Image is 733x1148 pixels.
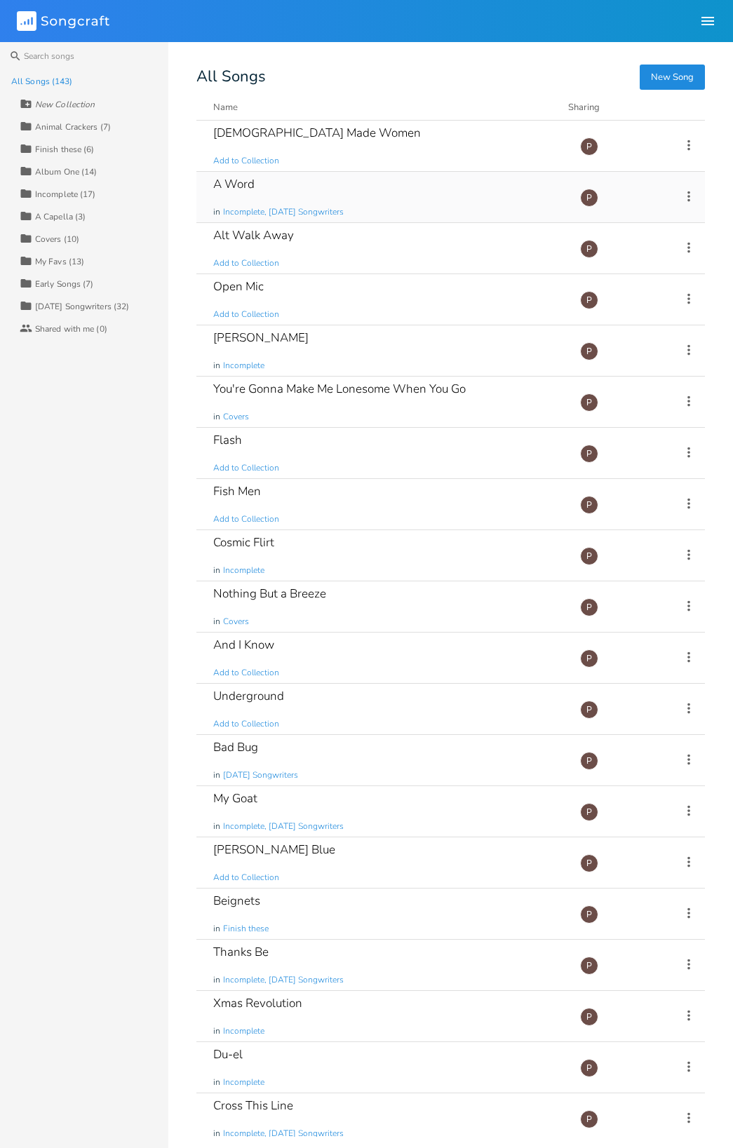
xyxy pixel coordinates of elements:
[213,923,220,935] span: in
[35,325,107,333] div: Shared with me (0)
[640,65,705,90] button: New Song
[35,145,95,154] div: Finish these (6)
[223,1128,344,1140] span: Incomplete, [DATE] Songwriters
[213,565,220,576] span: in
[580,649,598,668] div: Paul H
[213,667,279,679] span: Add to Collection
[580,854,598,872] div: Paul H
[213,257,279,269] span: Add to Collection
[223,360,264,372] span: Incomplete
[213,588,326,600] div: Nothing But a Breeze
[580,957,598,975] div: Paul H
[223,411,249,423] span: Covers
[213,100,551,114] button: Name
[213,769,220,781] span: in
[35,168,97,176] div: Album One (14)
[213,1100,293,1112] div: Cross This Line
[580,598,598,616] div: Paul H
[223,1076,264,1088] span: Incomplete
[223,923,269,935] span: Finish these
[196,70,705,83] div: All Songs
[213,155,279,167] span: Add to Collection
[213,206,220,218] span: in
[213,1025,220,1037] span: in
[35,100,95,109] div: New Collection
[580,189,598,207] div: Paul H
[35,280,94,288] div: Early Songs (7)
[213,411,220,423] span: in
[223,821,344,832] span: Incomplete, [DATE] Songwriters
[213,178,255,190] div: A Word
[213,741,258,753] div: Bad Bug
[580,1059,598,1077] div: Paul H
[213,513,279,525] span: Add to Collection
[213,1048,243,1060] div: Du-el
[213,101,238,114] div: Name
[213,895,260,907] div: Beignets
[35,235,79,243] div: Covers (10)
[580,1008,598,1026] div: Paul H
[213,821,220,832] span: in
[213,1128,220,1140] span: in
[580,240,598,258] div: Paul H
[213,690,284,702] div: Underground
[213,434,242,446] div: Flash
[213,718,279,730] span: Add to Collection
[35,212,86,221] div: A Capella (3)
[35,302,129,311] div: [DATE] Songwriters (32)
[580,393,598,412] div: Paul H
[223,206,344,218] span: Incomplete, [DATE] Songwriters
[223,616,249,628] span: Covers
[213,462,279,474] span: Add to Collection
[35,190,96,198] div: Incomplete (17)
[223,769,298,781] span: [DATE] Songwriters
[35,257,84,266] div: My Favs (13)
[580,137,598,156] div: Paul H
[213,309,279,320] span: Add to Collection
[213,229,294,241] div: Alt Walk Away
[213,281,264,292] div: Open Mic
[580,701,598,719] div: Paul H
[213,485,261,497] div: Fish Men
[580,445,598,463] div: Paul H
[580,291,598,309] div: Paul H
[580,1110,598,1128] div: Paul H
[213,616,220,628] span: in
[580,547,598,565] div: Paul H
[35,123,111,131] div: Animal Crackers (7)
[213,844,335,856] div: [PERSON_NAME] Blue
[580,752,598,770] div: Paul H
[213,974,220,986] span: in
[213,332,309,344] div: [PERSON_NAME]
[580,905,598,924] div: Paul H
[213,997,302,1009] div: Xmas Revolution
[213,639,274,651] div: And I Know
[213,792,257,804] div: My Goat
[580,803,598,821] div: Paul H
[213,360,220,372] span: in
[11,77,73,86] div: All Songs (143)
[223,1025,264,1037] span: Incomplete
[213,383,466,395] div: You're Gonna Make Me Lonesome When You Go
[580,342,598,360] div: Paul H
[213,1076,220,1088] span: in
[568,100,652,114] div: Sharing
[223,565,264,576] span: Incomplete
[580,496,598,514] div: Paul H
[223,974,344,986] span: Incomplete, [DATE] Songwriters
[213,127,421,139] div: [DEMOGRAPHIC_DATA] Made Women
[213,536,274,548] div: Cosmic Flirt
[213,946,269,958] div: Thanks Be
[213,872,279,884] span: Add to Collection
